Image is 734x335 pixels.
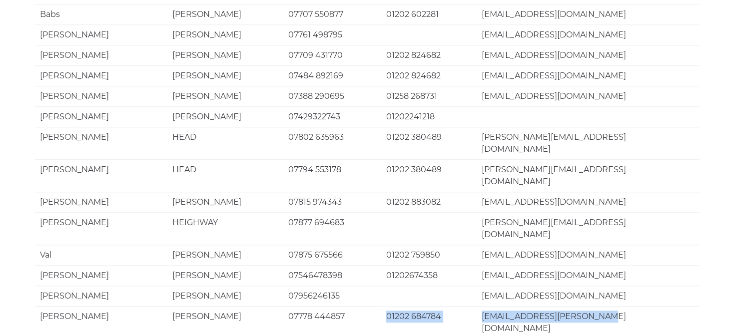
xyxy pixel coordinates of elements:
[381,45,477,65] td: 01202 824682
[283,65,381,86] td: 07484 892169
[477,286,699,306] td: [EMAIL_ADDRESS][DOMAIN_NAME]
[35,45,167,65] td: [PERSON_NAME]
[381,265,477,286] td: 01202674358
[477,192,699,212] td: [EMAIL_ADDRESS][DOMAIN_NAME]
[35,245,167,265] td: Val
[283,4,381,24] td: 07707 550877
[477,86,699,106] td: [EMAIL_ADDRESS][DOMAIN_NAME]
[381,4,477,24] td: 01202 602281
[167,245,283,265] td: [PERSON_NAME]
[283,24,381,45] td: 07761 498795
[283,212,381,245] td: 07877 694683
[35,159,167,192] td: [PERSON_NAME]
[283,286,381,306] td: 07956246135
[283,45,381,65] td: 07709 431770
[477,24,699,45] td: [EMAIL_ADDRESS][DOMAIN_NAME]
[35,265,167,286] td: [PERSON_NAME]
[167,286,283,306] td: [PERSON_NAME]
[381,192,477,212] td: 01202 883082
[35,4,167,24] td: Babs
[283,245,381,265] td: 07875 675566
[167,192,283,212] td: [PERSON_NAME]
[477,159,699,192] td: [PERSON_NAME][EMAIL_ADDRESS][DOMAIN_NAME]
[35,286,167,306] td: [PERSON_NAME]
[35,212,167,245] td: [PERSON_NAME]
[381,127,477,159] td: 01202 380489
[167,127,283,159] td: HEAD
[167,159,283,192] td: HEAD
[381,106,477,127] td: 01202241218
[35,65,167,86] td: [PERSON_NAME]
[283,159,381,192] td: 07794 553178
[167,24,283,45] td: [PERSON_NAME]
[477,265,699,286] td: [EMAIL_ADDRESS][DOMAIN_NAME]
[381,245,477,265] td: 01202 759850
[167,65,283,86] td: [PERSON_NAME]
[283,265,381,286] td: 07546478398
[283,192,381,212] td: 07815 974343
[381,86,477,106] td: 01258 268731
[35,24,167,45] td: [PERSON_NAME]
[283,127,381,159] td: 07802 635963
[167,106,283,127] td: [PERSON_NAME]
[477,212,699,245] td: [PERSON_NAME][EMAIL_ADDRESS][DOMAIN_NAME]
[167,4,283,24] td: [PERSON_NAME]
[167,45,283,65] td: [PERSON_NAME]
[283,86,381,106] td: 07388 290695
[477,45,699,65] td: [EMAIL_ADDRESS][DOMAIN_NAME]
[167,212,283,245] td: HEIGHWAY
[381,65,477,86] td: 01202 824682
[477,127,699,159] td: [PERSON_NAME][EMAIL_ADDRESS][DOMAIN_NAME]
[167,86,283,106] td: [PERSON_NAME]
[381,159,477,192] td: 01202 380489
[35,192,167,212] td: [PERSON_NAME]
[35,86,167,106] td: [PERSON_NAME]
[35,106,167,127] td: [PERSON_NAME]
[477,245,699,265] td: [EMAIL_ADDRESS][DOMAIN_NAME]
[35,127,167,159] td: [PERSON_NAME]
[167,265,283,286] td: [PERSON_NAME]
[477,4,699,24] td: [EMAIL_ADDRESS][DOMAIN_NAME]
[477,65,699,86] td: [EMAIL_ADDRESS][DOMAIN_NAME]
[283,106,381,127] td: 07429322743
